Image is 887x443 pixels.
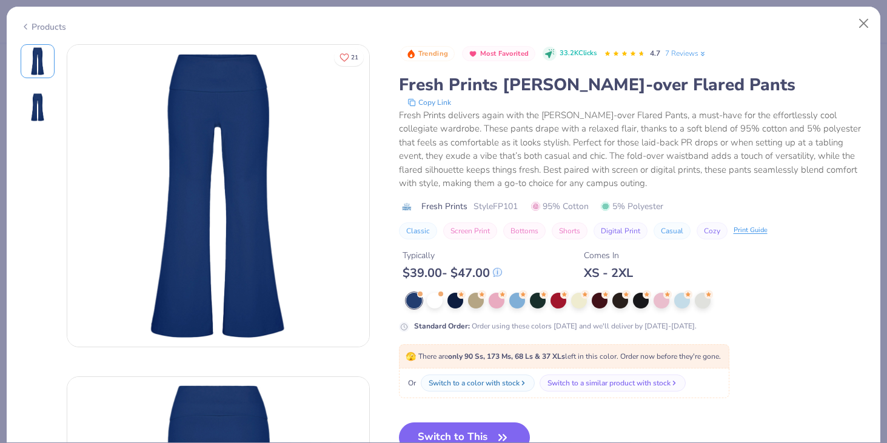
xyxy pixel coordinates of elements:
[403,265,502,281] div: $ 39.00 - $ 47.00
[67,45,369,347] img: Front
[414,321,697,331] div: Order using these colors [DATE] and we'll deliver by [DATE]-[DATE].
[697,222,728,239] button: Cozy
[540,375,686,391] button: Switch to a similar product with stock
[406,351,721,361] span: There are left in this color. Order now before they're gone.
[604,44,645,64] div: 4.7 Stars
[400,46,455,62] button: Badge Button
[414,321,470,331] strong: Standard Order :
[421,200,467,213] span: Fresh Prints
[404,96,455,108] button: copy to clipboard
[399,202,415,212] img: brand logo
[429,378,520,388] div: Switch to a color with stock
[531,200,589,213] span: 95% Cotton
[406,378,416,388] span: Or
[474,200,518,213] span: Style FP101
[399,222,437,239] button: Classic
[403,249,502,262] div: Typically
[601,200,663,213] span: 5% Polyester
[665,48,707,59] a: 7 Reviews
[399,73,867,96] div: Fresh Prints [PERSON_NAME]-over Flared Pants
[650,48,660,58] span: 4.7
[560,48,597,59] span: 33.2K Clicks
[334,48,364,66] button: Like
[734,225,768,236] div: Print Guide
[503,222,546,239] button: Bottoms
[418,50,448,57] span: Trending
[23,93,52,122] img: Back
[852,12,875,35] button: Close
[480,50,529,57] span: Most Favorited
[421,375,535,391] button: Switch to a color with stock
[21,21,66,33] div: Products
[547,378,671,388] div: Switch to a similar product with stock
[351,55,358,61] span: 21
[399,108,867,190] div: Fresh Prints delivers again with the [PERSON_NAME]-over Flared Pants, a must-have for the effortl...
[468,49,478,59] img: Most Favorited sort
[462,46,535,62] button: Badge Button
[654,222,691,239] button: Casual
[406,49,416,59] img: Trending sort
[443,222,497,239] button: Screen Print
[448,351,565,361] strong: only 90 Ss, 173 Ms, 68 Ls & 37 XLs
[406,351,416,362] span: 🫣
[594,222,648,239] button: Digital Print
[552,222,587,239] button: Shorts
[584,265,633,281] div: XS - 2XL
[584,249,633,262] div: Comes In
[23,47,52,76] img: Front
